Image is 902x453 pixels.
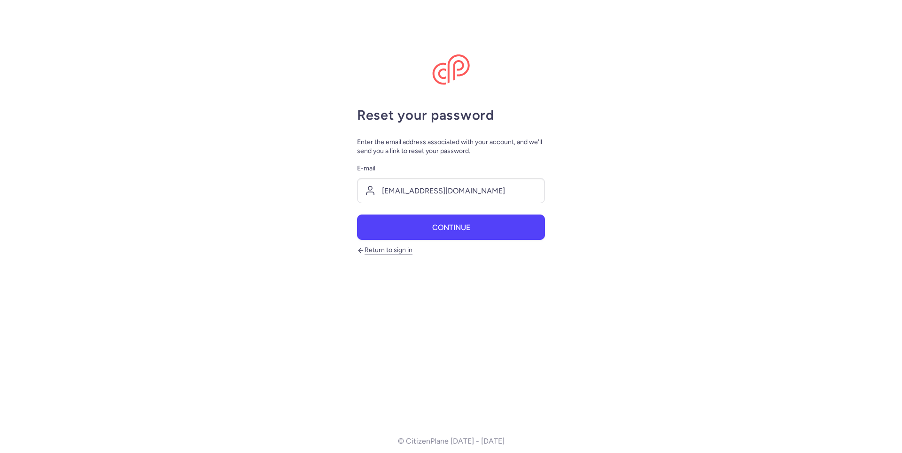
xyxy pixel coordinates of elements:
button: Continue [357,215,545,240]
img: CitizenPlane logo [432,54,470,85]
span: Continue [432,223,470,232]
p: © CitizenPlane [DATE] - [DATE] [398,437,505,445]
input: user@example.com [357,178,545,203]
p: Enter the email address associated with your account, and we'll send you a link to reset your pas... [357,138,545,155]
a: Return to sign in [357,246,412,254]
label: E-mail [357,163,545,174]
h1: Reset your password [357,107,545,123]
